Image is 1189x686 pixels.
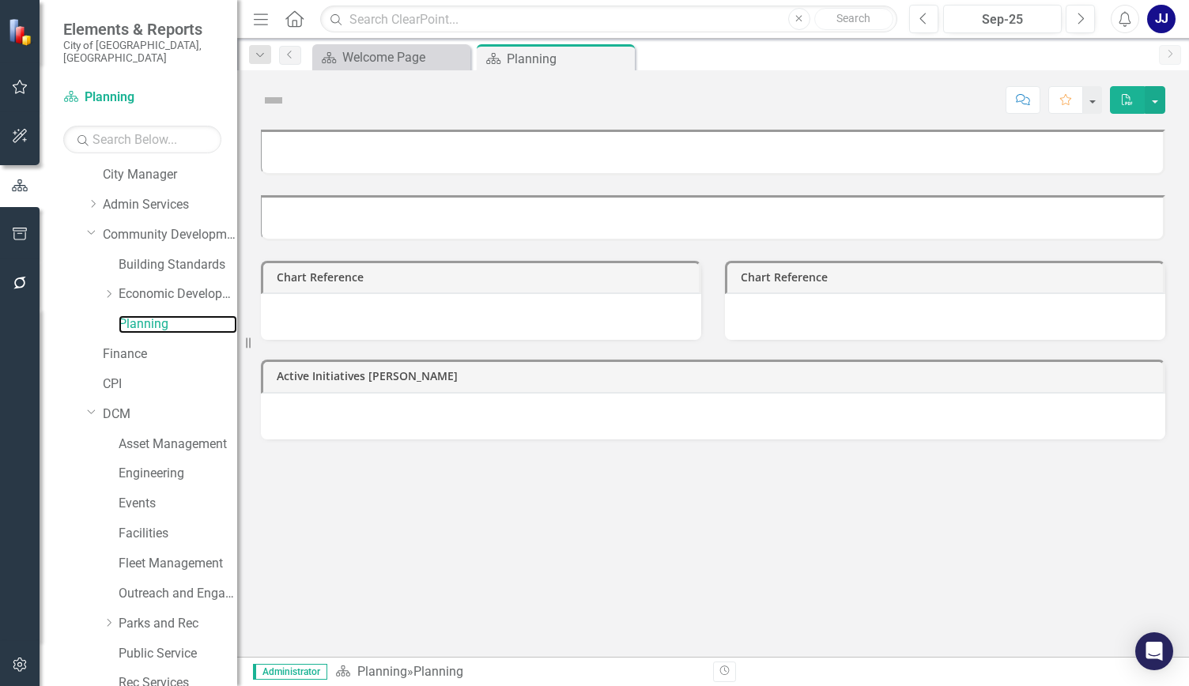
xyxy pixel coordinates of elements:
[103,196,237,214] a: Admin Services
[413,664,463,679] div: Planning
[836,12,870,24] span: Search
[103,226,237,244] a: Community Development
[943,5,1062,33] button: Sep-25
[119,465,237,483] a: Engineering
[253,664,327,680] span: Administrator
[342,47,466,67] div: Welcome Page
[119,555,237,573] a: Fleet Management
[814,8,893,30] button: Search
[119,256,237,274] a: Building Standards
[320,6,897,33] input: Search ClearPoint...
[119,315,237,334] a: Planning
[949,10,1056,29] div: Sep-25
[316,47,466,67] a: Welcome Page
[119,495,237,513] a: Events
[335,663,701,681] div: »
[119,645,237,663] a: Public Service
[119,285,237,303] a: Economic Development
[63,39,221,65] small: City of [GEOGRAPHIC_DATA], [GEOGRAPHIC_DATA]
[119,435,237,454] a: Asset Management
[119,525,237,543] a: Facilities
[103,345,237,364] a: Finance
[119,585,237,603] a: Outreach and Engagement
[277,370,1155,382] h3: Active Initiatives [PERSON_NAME]
[119,615,237,633] a: Parks and Rec
[277,271,691,283] h3: Chart Reference
[1135,632,1173,670] div: Open Intercom Messenger
[357,664,407,679] a: Planning
[103,405,237,424] a: DCM
[103,166,237,184] a: City Manager
[63,126,221,153] input: Search Below...
[63,89,221,107] a: Planning
[8,18,36,46] img: ClearPoint Strategy
[261,88,286,113] img: Not Defined
[1147,5,1176,33] button: JJ
[63,20,221,39] span: Elements & Reports
[741,271,1155,283] h3: Chart Reference
[103,375,237,394] a: CPI
[507,49,631,69] div: Planning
